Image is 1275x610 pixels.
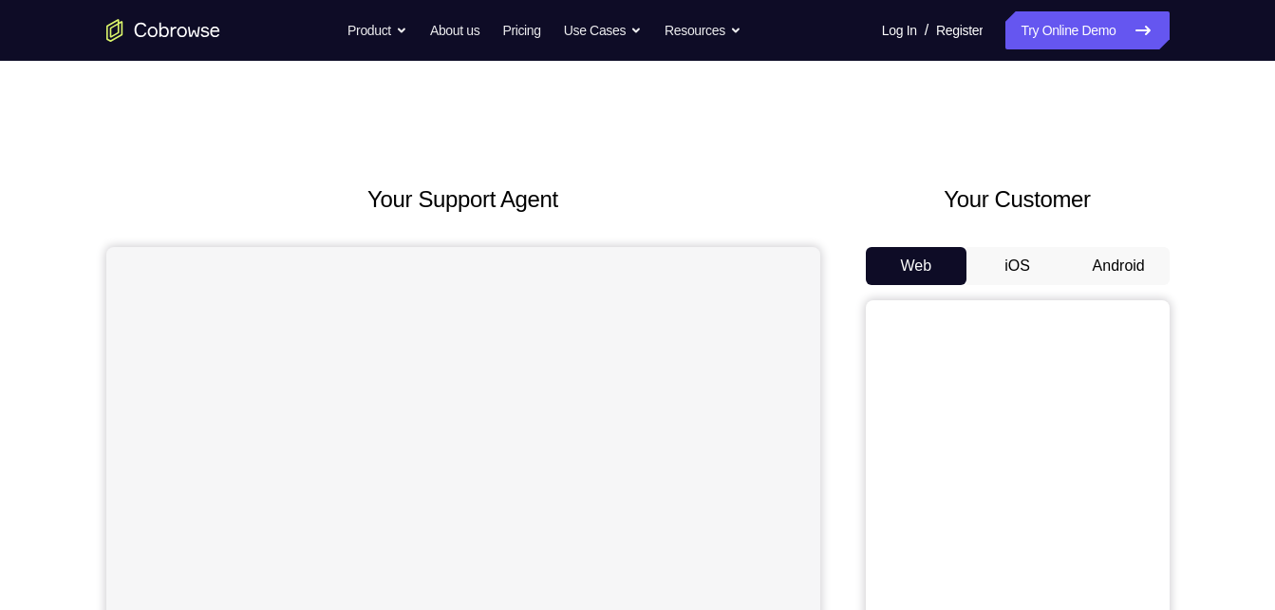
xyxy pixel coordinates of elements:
[866,247,967,285] button: Web
[347,11,407,49] button: Product
[925,19,928,42] span: /
[502,11,540,49] a: Pricing
[966,247,1068,285] button: iOS
[882,11,917,49] a: Log In
[866,182,1170,217] h2: Your Customer
[564,11,642,49] button: Use Cases
[1068,247,1170,285] button: Android
[106,182,820,217] h2: Your Support Agent
[106,19,220,42] a: Go to the home page
[665,11,741,49] button: Resources
[430,11,479,49] a: About us
[936,11,983,49] a: Register
[1005,11,1169,49] a: Try Online Demo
